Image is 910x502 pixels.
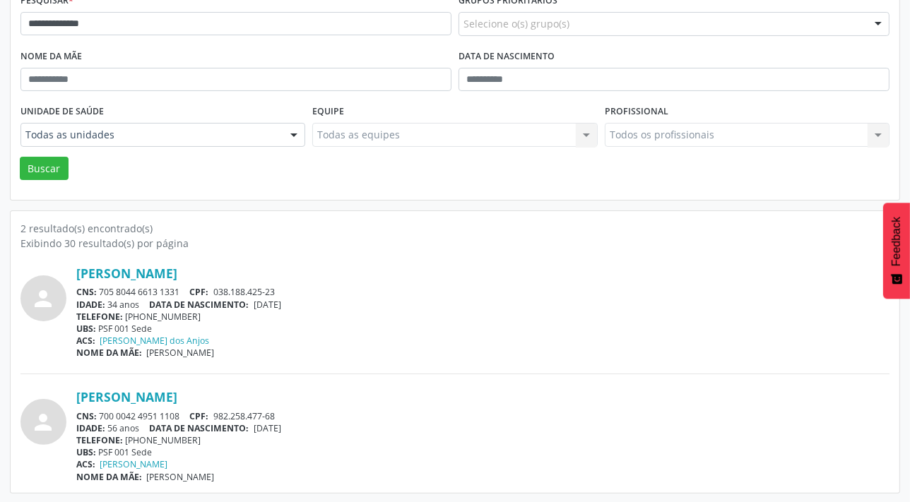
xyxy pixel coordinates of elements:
span: [PERSON_NAME] [147,471,215,483]
span: IDADE: [76,422,105,434]
span: Todas as unidades [25,128,276,142]
div: [PHONE_NUMBER] [76,311,890,323]
a: [PERSON_NAME] [76,389,177,405]
div: Exibindo 30 resultado(s) por página [20,236,890,251]
div: 2 resultado(s) encontrado(s) [20,221,890,236]
div: 700 0042 4951 1108 [76,410,890,422]
span: CNS: [76,410,97,422]
span: Feedback [890,217,903,266]
span: CNS: [76,286,97,298]
span: CPF: [190,286,209,298]
div: 705 8044 6613 1331 [76,286,890,298]
span: Selecione o(s) grupo(s) [463,16,569,31]
i: person [31,410,57,435]
div: 56 anos [76,422,890,434]
span: ACS: [76,458,95,470]
label: Unidade de saúde [20,101,104,123]
div: 34 anos [76,299,890,311]
i: person [31,286,57,311]
span: UBS: [76,446,96,458]
span: [DATE] [254,422,281,434]
label: Nome da mãe [20,46,82,68]
label: Equipe [312,101,344,123]
span: DATA DE NASCIMENTO: [150,299,249,311]
div: PSF 001 Sede [76,446,890,458]
span: CPF: [190,410,209,422]
span: 038.188.425-23 [213,286,275,298]
span: NOME DA MÃE: [76,347,142,359]
div: PSF 001 Sede [76,323,890,335]
span: TELEFONE: [76,434,123,446]
span: NOME DA MÃE: [76,471,142,483]
span: ACS: [76,335,95,347]
button: Buscar [20,157,69,181]
span: 982.258.477-68 [213,410,275,422]
div: [PHONE_NUMBER] [76,434,890,446]
span: IDADE: [76,299,105,311]
span: UBS: [76,323,96,335]
span: DATA DE NASCIMENTO: [150,422,249,434]
span: TELEFONE: [76,311,123,323]
button: Feedback - Mostrar pesquisa [883,203,910,299]
label: Profissional [605,101,668,123]
a: [PERSON_NAME] dos Anjos [100,335,210,347]
a: [PERSON_NAME] [76,265,177,281]
label: Data de nascimento [459,46,555,68]
a: [PERSON_NAME] [100,458,168,470]
span: [DATE] [254,299,281,311]
span: [PERSON_NAME] [147,347,215,359]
